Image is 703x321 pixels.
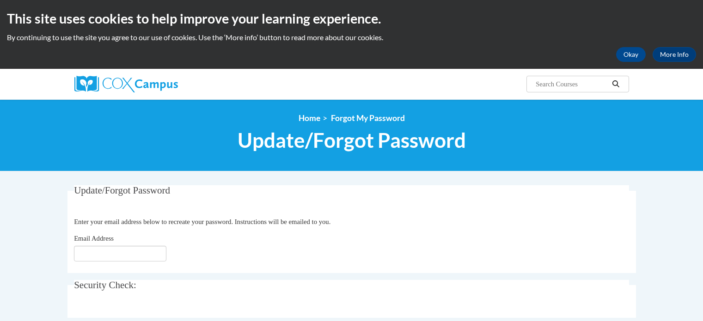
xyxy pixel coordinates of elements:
[7,9,696,28] h2: This site uses cookies to help improve your learning experience.
[74,76,250,92] a: Cox Campus
[74,76,178,92] img: Cox Campus
[74,279,136,291] span: Security Check:
[299,113,320,123] a: Home
[238,128,466,152] span: Update/Forgot Password
[74,185,170,196] span: Update/Forgot Password
[331,113,405,123] span: Forgot My Password
[74,235,114,242] span: Email Address
[616,47,646,62] button: Okay
[74,218,330,225] span: Enter your email address below to recreate your password. Instructions will be emailed to you.
[609,79,623,90] button: Search
[7,32,696,42] p: By continuing to use the site you agree to our use of cookies. Use the ‘More info’ button to read...
[74,246,166,261] input: Email
[535,79,609,90] input: Search Courses
[653,47,696,62] a: More Info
